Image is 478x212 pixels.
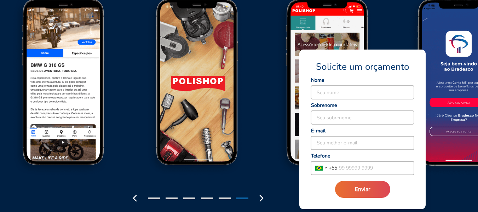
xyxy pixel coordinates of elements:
[311,111,414,124] input: Seu sobrenome
[311,86,414,99] input: Seu nome
[316,61,409,73] span: Solicite um orçamento
[355,185,370,193] span: Enviar
[335,181,390,198] button: Enviar
[337,161,414,175] input: 99 99999 9999
[311,136,414,150] input: Seu melhor e-mail
[329,164,337,172] span: + 55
